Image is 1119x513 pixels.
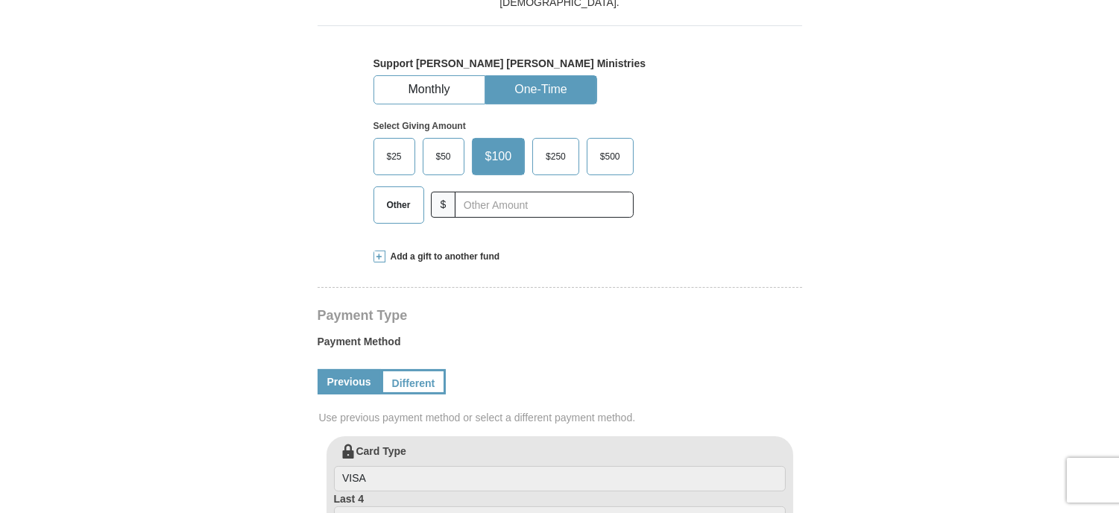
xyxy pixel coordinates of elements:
[379,145,409,168] span: $25
[373,57,746,70] h5: Support [PERSON_NAME] [PERSON_NAME] Ministries
[374,76,485,104] button: Monthly
[486,76,596,104] button: One-Time
[318,309,802,321] h4: Payment Type
[431,192,456,218] span: $
[334,466,786,491] input: Card Type
[455,192,633,218] input: Other Amount
[381,369,447,394] a: Different
[429,145,458,168] span: $50
[379,194,418,216] span: Other
[318,334,802,356] label: Payment Method
[538,145,573,168] span: $250
[319,410,804,425] span: Use previous payment method or select a different payment method.
[318,369,381,394] a: Previous
[334,444,786,491] label: Card Type
[593,145,628,168] span: $500
[478,145,520,168] span: $100
[385,251,500,263] span: Add a gift to another fund
[373,121,466,131] strong: Select Giving Amount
